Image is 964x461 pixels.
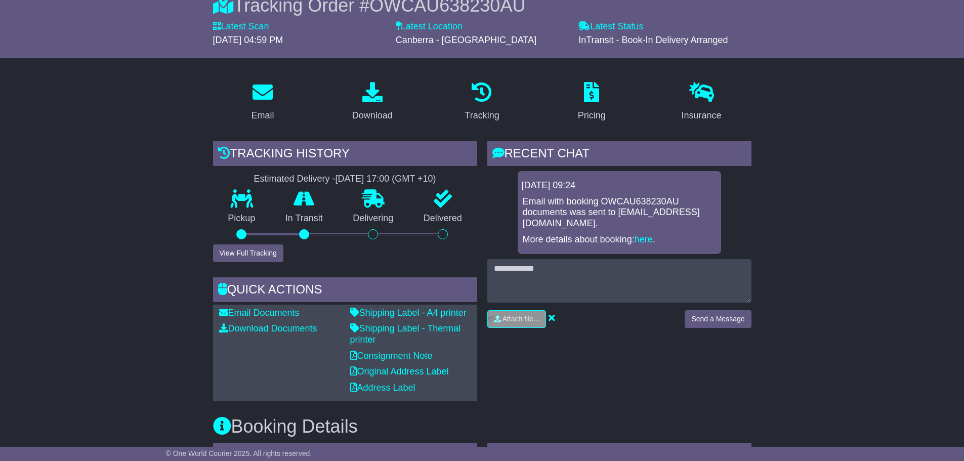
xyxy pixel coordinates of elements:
div: Download [352,109,393,122]
div: Quick Actions [213,277,477,305]
p: Delivering [338,213,409,224]
span: Canberra - [GEOGRAPHIC_DATA] [396,35,536,45]
a: Download Documents [219,323,317,333]
span: [DATE] 04:59 PM [213,35,283,45]
a: Email [244,78,280,126]
p: Delivered [408,213,477,224]
div: Pricing [578,109,606,122]
div: Tracking history [213,141,477,169]
a: Email Documents [219,308,300,318]
a: Address Label [350,383,415,393]
a: Insurance [675,78,728,126]
p: Email with booking OWCAU638230AU documents was sent to [EMAIL_ADDRESS][DOMAIN_NAME]. [523,196,716,229]
div: Email [251,109,274,122]
span: © One World Courier 2025. All rights reserved. [166,449,312,457]
p: In Transit [270,213,338,224]
p: More details about booking: . [523,234,716,245]
div: Insurance [682,109,722,122]
label: Latest Scan [213,21,269,32]
div: RECENT CHAT [487,141,751,169]
a: Original Address Label [350,366,449,376]
div: Tracking [465,109,499,122]
a: Shipping Label - Thermal printer [350,323,461,345]
a: Tracking [458,78,506,126]
button: Send a Message [685,310,751,328]
div: Estimated Delivery - [213,174,477,185]
a: Shipping Label - A4 printer [350,308,467,318]
div: [DATE] 17:00 (GMT +10) [336,174,436,185]
a: Download [346,78,399,126]
label: Latest Status [578,21,643,32]
p: Pickup [213,213,271,224]
button: View Full Tracking [213,244,283,262]
a: Consignment Note [350,351,433,361]
a: Pricing [571,78,612,126]
div: [DATE] 09:24 [522,180,717,191]
span: InTransit - Book-In Delivery Arranged [578,35,728,45]
label: Latest Location [396,21,463,32]
h3: Booking Details [213,416,751,437]
a: here [635,234,653,244]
